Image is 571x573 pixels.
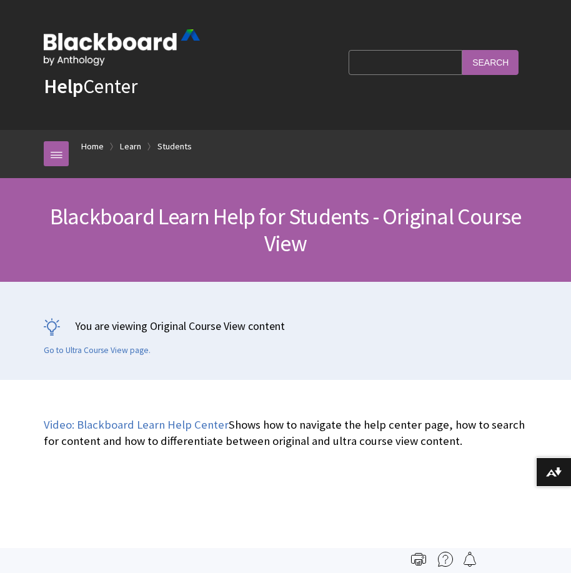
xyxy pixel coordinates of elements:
[438,552,453,567] img: More help
[44,345,151,356] a: Go to Ultra Course View page.
[50,202,521,257] span: Blackboard Learn Help for Students - Original Course View
[44,74,137,99] a: HelpCenter
[44,318,527,334] p: You are viewing Original Course View content
[120,139,141,154] a: Learn
[462,50,519,74] input: Search
[44,417,527,449] p: Shows how to navigate the help center page, how to search for content and how to differentiate be...
[44,29,200,66] img: Blackboard by Anthology
[411,552,426,567] img: Print
[81,139,104,154] a: Home
[44,74,83,99] strong: Help
[44,417,229,432] a: Video: Blackboard Learn Help Center
[157,139,192,154] a: Students
[462,552,477,567] img: Follow this page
